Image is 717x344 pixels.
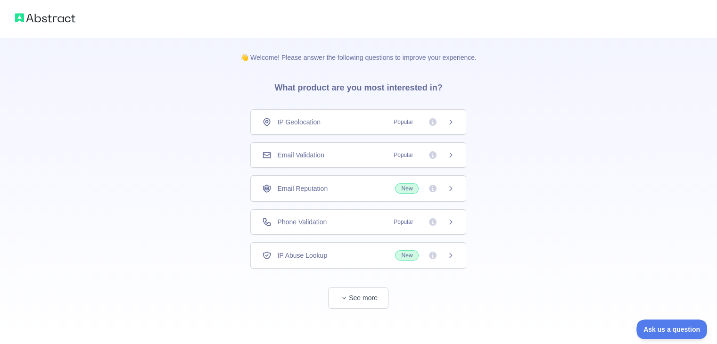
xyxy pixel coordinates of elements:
iframe: Toggle Customer Support [636,319,708,339]
p: 👋 Welcome! Please answer the following questions to improve your experience. [225,38,492,62]
span: Phone Validation [277,217,327,227]
span: Email Reputation [277,184,328,193]
span: IP Abuse Lookup [277,251,327,260]
span: Email Validation [277,150,324,160]
span: New [395,183,419,194]
span: New [395,250,419,261]
span: Popular [388,117,419,127]
span: IP Geolocation [277,117,321,127]
h3: What product are you most interested in? [259,62,457,109]
span: Popular [388,150,419,160]
span: Popular [388,217,419,227]
button: See more [328,287,388,309]
img: Abstract logo [15,11,75,25]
